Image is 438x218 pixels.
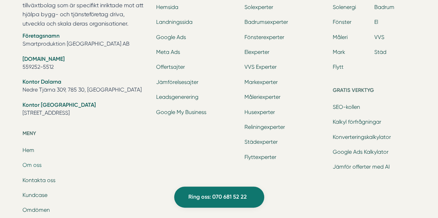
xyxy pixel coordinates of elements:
li: [STREET_ADDRESS] [23,101,148,119]
a: Fönsterexperter [244,34,284,40]
a: Google Ads [156,34,186,40]
strong: Kontor [GEOGRAPHIC_DATA] [23,102,96,108]
h5: Meny [23,129,148,140]
a: Google Ads Kalkylator [333,149,388,155]
a: Måleri [333,34,348,40]
a: Leadsgenerering [156,94,198,100]
a: Markexperter [244,79,278,85]
li: 559252-5512 [23,55,148,73]
a: Elexperter [244,49,269,55]
strong: Företagsnamn [23,32,60,39]
a: Hemsida [156,4,178,10]
a: Hem [23,147,34,153]
a: Ring oss: 070 681 52 22 [174,187,264,208]
a: Konverteringskalkylator [333,134,391,140]
a: VVS Experter [244,64,277,70]
span: Ring oss: 070 681 52 22 [188,192,247,201]
a: Reliningexperter [244,124,285,130]
a: Mark [333,49,345,55]
a: Städ [374,49,386,55]
a: Solenergi [333,4,356,10]
a: Omdömen [23,207,50,213]
a: Kontakta oss [23,177,55,183]
a: Google My Business [156,109,206,115]
a: Landningssida [156,19,193,25]
a: Solexperter [244,4,273,10]
a: SEO-kollen [333,104,360,110]
a: Jämförelsesajter [156,79,198,85]
a: El [374,19,378,25]
a: Fönster [333,19,351,25]
a: Badrum [374,4,394,10]
a: Kundcase [23,192,47,198]
strong: Kontor Dalarna [23,78,61,85]
a: Flyttexperter [244,154,276,160]
a: Om oss [23,162,42,168]
a: Flytt [333,64,343,70]
a: Måleriexperter [244,94,280,100]
a: Städexperter [244,139,278,145]
a: VVS [374,34,384,40]
a: Meta Ads [156,49,180,55]
a: Badrumsexperter [244,19,288,25]
a: Offertsajter [156,64,185,70]
a: Husexperter [244,109,275,115]
strong: [DOMAIN_NAME] [23,56,65,62]
h5: Gratis verktyg [333,86,416,96]
a: Jämför offerter med AI [333,163,390,170]
li: Nedre Tjärna 309, 785 30, [GEOGRAPHIC_DATA] [23,78,148,95]
a: Kalkyl förfrågningar [333,119,381,125]
li: Smartproduktion [GEOGRAPHIC_DATA] AB [23,32,148,49]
